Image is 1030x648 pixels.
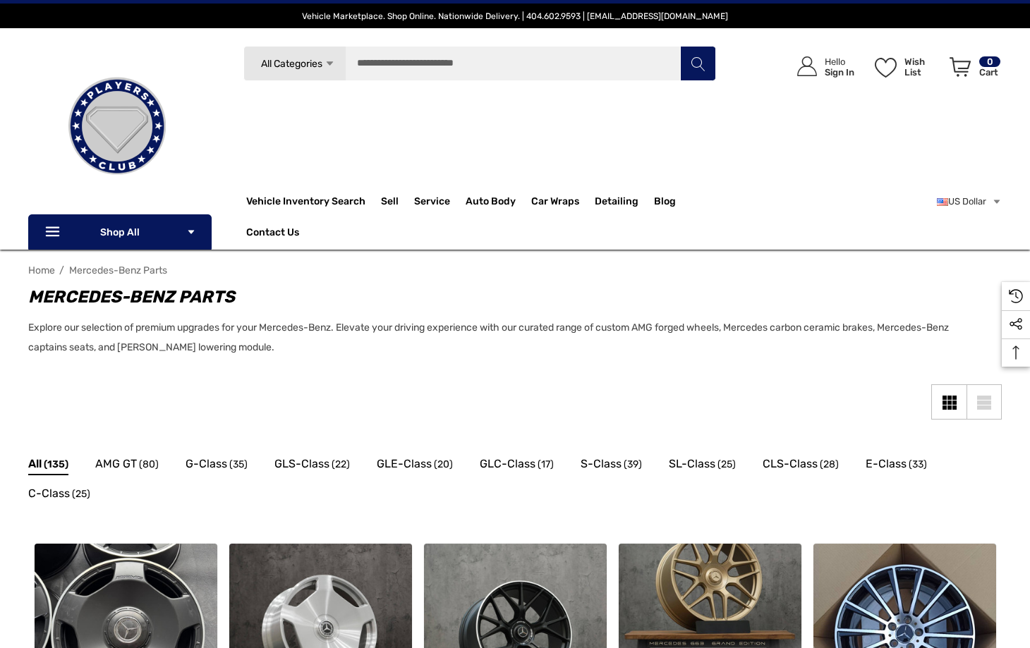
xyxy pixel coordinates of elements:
span: Detailing [595,195,638,211]
a: Contact Us [246,226,299,242]
svg: Icon Arrow Down [325,59,335,69]
a: Button Go To Sub Category GLE-Class [377,455,453,477]
a: Button Go To Sub Category GLC-Class [480,455,554,477]
svg: Top [1002,346,1030,360]
a: Button Go To Sub Category E-Class [866,455,927,477]
a: Car Wraps [531,188,595,216]
button: Search [680,46,715,81]
p: Sign In [825,67,854,78]
span: All [28,455,42,473]
a: Button Go To Sub Category C-Class [28,484,90,507]
svg: Recently Viewed [1009,289,1023,303]
a: Button Go To Sub Category G-Class [186,455,248,477]
a: Button Go To Sub Category GLS-Class [274,455,350,477]
span: (33) [909,456,927,474]
a: Auto Body [466,188,531,216]
a: Button Go To Sub Category AMG GT [95,455,159,477]
span: (22) [332,456,350,474]
svg: Icon User Account [797,56,817,76]
svg: Social Media [1009,317,1023,331]
a: Home [28,264,55,276]
a: List View [967,384,1002,420]
nav: Breadcrumb [28,258,1002,283]
p: 0 [979,56,1000,67]
p: Hello [825,56,854,67]
svg: Review Your Cart [950,57,971,77]
a: USD [937,188,1002,216]
p: Explore our selection of premium upgrades for your Mercedes-Benz. Elevate your driving experience... [28,318,988,357]
span: Sell [381,195,399,211]
span: SL-Class [669,455,715,473]
span: (80) [139,456,159,474]
span: (28) [820,456,839,474]
span: (39) [624,456,642,474]
span: S-Class [581,455,622,473]
a: Mercedes-Benz Parts [69,264,167,276]
a: Button Go To Sub Category S-Class [581,455,642,477]
p: Wish List [904,56,942,78]
a: Sign in [781,42,861,91]
a: Grid View [931,384,967,420]
span: (17) [538,456,554,474]
svg: Icon Arrow Down [186,227,196,237]
span: Service [414,195,450,211]
a: Vehicle Inventory Search [246,195,365,211]
span: (135) [44,456,68,474]
span: (25) [717,456,736,474]
a: Wish List Wish List [868,42,943,91]
svg: Wish List [875,58,897,78]
span: CLS-Class [763,455,818,473]
a: Button Go To Sub Category CLS-Class [763,455,839,477]
a: Cart with 0 items [943,42,1002,97]
span: GLE-Class [377,455,432,473]
img: Players Club | Cars For Sale [47,56,188,197]
p: Cart [979,67,1000,78]
span: All Categories [260,58,322,70]
a: All Categories Icon Arrow Down Icon Arrow Up [243,46,346,81]
span: G-Class [186,455,227,473]
span: (25) [72,485,90,503]
span: (35) [229,456,248,474]
h1: Mercedes-Benz Parts [28,284,988,310]
a: Button Go To Sub Category SL-Class [669,455,736,477]
span: Car Wraps [531,195,579,211]
a: Detailing [595,188,654,216]
span: GLC-Class [480,455,535,473]
span: E-Class [866,455,907,473]
svg: Icon Line [44,224,65,240]
span: Vehicle Marketplace. Shop Online. Nationwide Delivery. | 404.602.9593 | [EMAIL_ADDRESS][DOMAIN_NAME] [302,11,728,21]
span: AMG GT [95,455,137,473]
span: Auto Body [466,195,516,211]
p: Shop All [28,214,212,250]
a: Sell [381,188,414,216]
a: Blog [654,195,676,211]
span: (20) [434,456,453,474]
span: GLS-Class [274,455,329,473]
a: Service [414,188,466,216]
span: C-Class [28,484,70,503]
